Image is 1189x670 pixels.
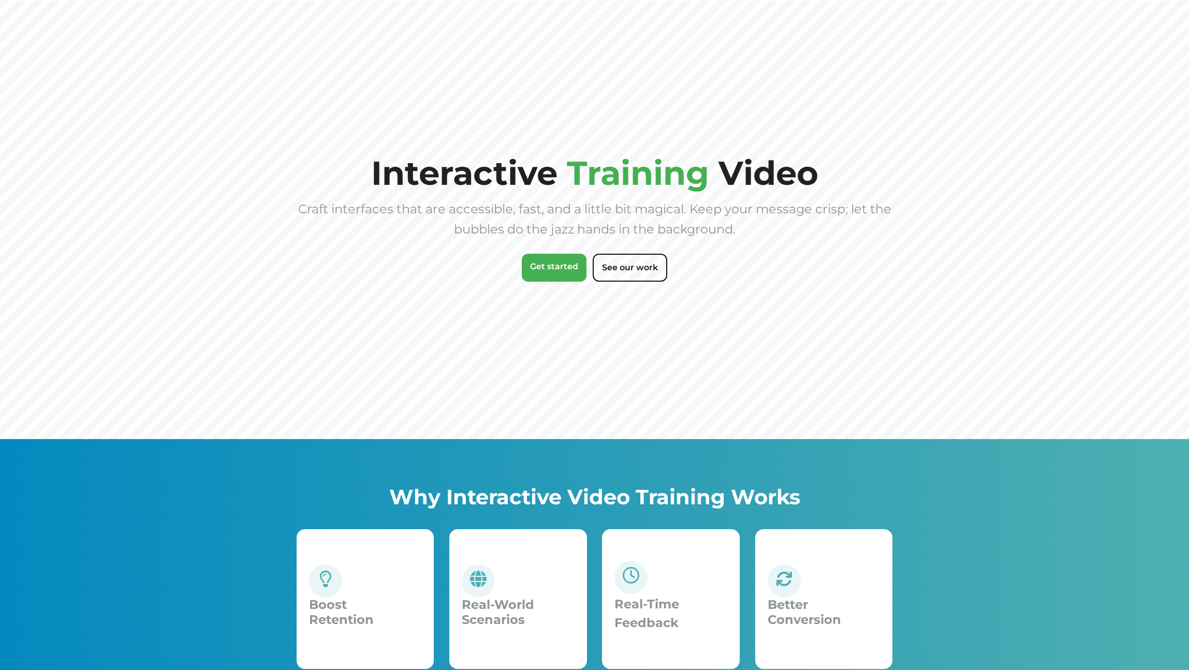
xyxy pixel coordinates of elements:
a: See our work [593,254,667,282]
span: Real-Time Feedback [614,596,679,630]
span: Craft interfaces that are accessible, fast, and a little bit magical. Keep your message crisp; le... [298,201,891,237]
span: Why Interactive Video Training Works [389,484,800,509]
span: Real-World Scenarios [462,597,534,627]
a: Get started [522,254,586,282]
span: Video [718,153,818,193]
span: Better Conversion [768,597,841,627]
span: Interactive [371,153,557,193]
span: Boost Retention [309,597,374,627]
span: Training [567,153,709,193]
